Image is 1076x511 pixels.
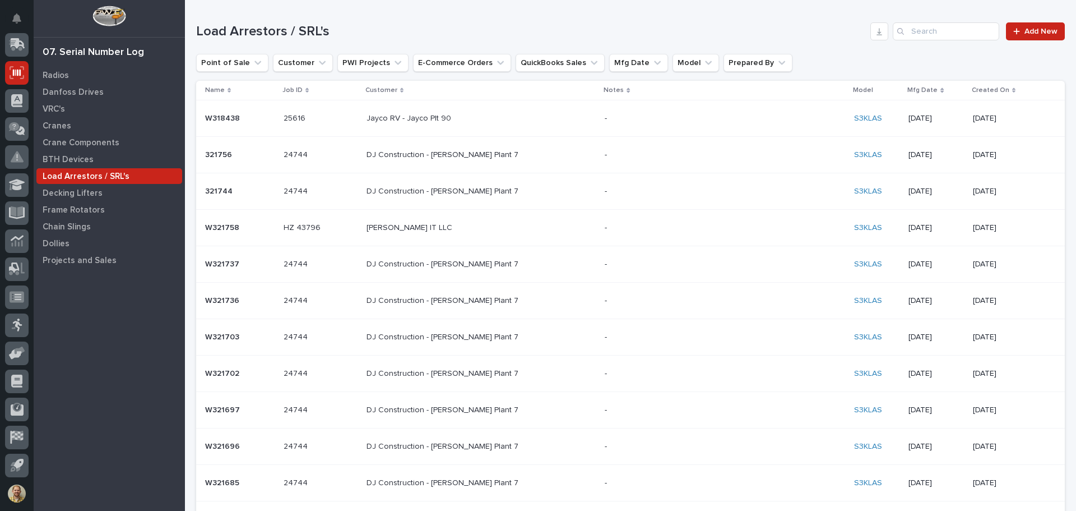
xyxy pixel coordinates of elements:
p: [PERSON_NAME] IT LLC [367,223,563,233]
p: 24744 [284,185,310,196]
p: W321702 [205,367,242,379]
p: 24744 [284,294,310,306]
a: Projects and Sales [34,252,185,269]
p: 24744 [284,148,310,160]
button: Prepared By [723,54,792,72]
p: 24744 [284,367,310,379]
p: Created On [972,84,1009,96]
a: S3KLAS [854,333,882,342]
button: Notifications [5,7,29,30]
p: [DATE] [908,406,963,415]
button: Point of Sale [196,54,268,72]
p: [DATE] [973,296,1047,306]
p: [DATE] [908,296,963,306]
button: E-Commerce Orders [413,54,511,72]
p: [DATE] [908,223,963,233]
p: Radios [43,71,69,81]
tr: W321737W321737 2474424744 DJ Construction - [PERSON_NAME] Plant 7-S3KLAS [DATE][DATE] [196,246,1065,283]
a: BTH Devices [34,151,185,168]
p: [DATE] [973,187,1047,196]
p: Chain Slings [43,222,91,232]
a: S3KLAS [854,260,882,269]
p: - [605,223,801,233]
p: W321703 [205,330,242,342]
p: HZ 43796 [284,221,323,233]
tr: W321702W321702 2474424744 DJ Construction - [PERSON_NAME] Plant 7-S3KLAS [DATE][DATE] [196,356,1065,392]
a: S3KLAS [854,114,882,123]
p: - [605,369,801,379]
p: Dollies [43,239,69,249]
button: Model [672,54,719,72]
p: W321697 [205,403,242,415]
tr: W321758W321758 HZ 43796HZ 43796 [PERSON_NAME] IT LLC-S3KLAS [DATE][DATE] [196,210,1065,246]
a: VRC's [34,100,185,117]
p: 24744 [284,440,310,452]
tr: 321744321744 2474424744 DJ Construction - [PERSON_NAME] Plant 7-S3KLAS [DATE][DATE] [196,173,1065,210]
p: DJ Construction - [PERSON_NAME] Plant 7 [367,187,563,196]
p: - [605,150,801,160]
a: S3KLAS [854,296,882,306]
p: - [605,296,801,306]
a: S3KLAS [854,223,882,233]
button: Mfg Date [609,54,668,72]
p: [DATE] [973,333,1047,342]
p: [DATE] [973,114,1047,123]
a: Dollies [34,235,185,252]
a: Frame Rotators [34,201,185,218]
p: Frame Rotators [43,205,105,215]
a: S3KLAS [854,187,882,196]
input: Search [893,22,999,40]
p: VRC's [43,104,65,114]
p: W321737 [205,257,242,269]
p: W321758 [205,221,242,233]
p: [DATE] [973,369,1047,379]
p: - [605,442,801,452]
p: Customer [365,84,397,96]
a: Danfoss Drives [34,84,185,100]
a: S3KLAS [854,369,882,379]
p: DJ Construction - [PERSON_NAME] Plant 7 [367,478,563,488]
p: W321696 [205,440,242,452]
p: BTH Devices [43,155,94,165]
p: DJ Construction - [PERSON_NAME] Plant 7 [367,333,563,342]
span: Add New [1024,27,1058,35]
p: [DATE] [908,260,963,269]
p: [DATE] [908,114,963,123]
a: Chain Slings [34,218,185,235]
div: Notifications [14,13,29,31]
p: 24744 [284,257,310,269]
p: Decking Lifters [43,188,103,199]
tr: W321697W321697 2474424744 DJ Construction - [PERSON_NAME] Plant 7-S3KLAS [DATE][DATE] [196,392,1065,429]
a: Add New [1006,22,1065,40]
p: [DATE] [908,478,963,488]
p: W318438 [205,112,242,123]
tr: W321685W321685 2474424744 DJ Construction - [PERSON_NAME] Plant 7-S3KLAS [DATE][DATE] [196,465,1065,501]
p: Name [205,84,225,96]
p: [DATE] [973,478,1047,488]
p: Danfoss Drives [43,88,104,98]
div: 07. Serial Number Log [43,47,144,59]
p: W321685 [205,476,242,488]
a: Cranes [34,117,185,134]
tr: W321703W321703 2474424744 DJ Construction - [PERSON_NAME] Plant 7-S3KLAS [DATE][DATE] [196,319,1065,356]
button: Customer [273,54,333,72]
a: S3KLAS [854,442,882,452]
p: - [605,406,801,415]
p: - [605,260,801,269]
a: S3KLAS [854,150,882,160]
p: [DATE] [908,187,963,196]
p: 321744 [205,185,235,196]
tr: W318438W318438 2561625616 Jayco RV - Jayco Plt 90-S3KLAS [DATE][DATE] [196,100,1065,137]
p: Projects and Sales [43,256,117,266]
p: - [605,114,801,123]
p: 24744 [284,476,310,488]
p: W321736 [205,294,242,306]
p: 321756 [205,148,234,160]
p: [DATE] [973,223,1047,233]
p: [DATE] [908,333,963,342]
p: - [605,333,801,342]
tr: 321756321756 2474424744 DJ Construction - [PERSON_NAME] Plant 7-S3KLAS [DATE][DATE] [196,137,1065,173]
p: Job ID [282,84,303,96]
h1: Load Arrestors / SRL's [196,24,866,40]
